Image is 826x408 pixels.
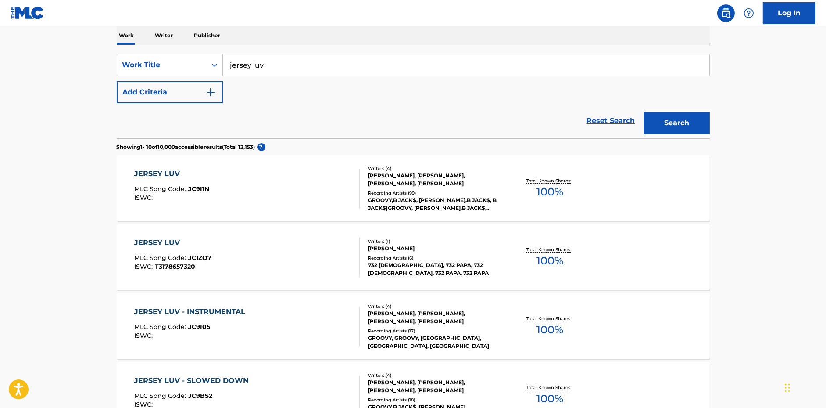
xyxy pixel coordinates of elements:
[117,293,710,359] a: JERSEY LUV - INSTRUMENTALMLC Song Code:JC9I05ISWC:Writers (4)[PERSON_NAME], [PERSON_NAME], [PERSO...
[763,2,815,24] a: Log In
[536,391,563,407] span: 100 %
[368,303,501,310] div: Writers ( 4 )
[117,81,223,103] button: Add Criteria
[368,397,501,403] div: Recording Artists ( 18 )
[134,169,209,179] div: JERSEY LUV
[368,190,501,196] div: Recording Artists ( 99 )
[744,8,754,18] img: help
[368,196,501,212] div: GROOVY,B JACK$, [PERSON_NAME],B JACK$, B JACK$|GROOVY, [PERSON_NAME],B JACK$, [PERSON_NAME],B JACK$
[134,194,155,202] span: ISWC :
[134,263,155,271] span: ISWC :
[368,334,501,350] div: GROOVY, GROOVY, [GEOGRAPHIC_DATA], [GEOGRAPHIC_DATA], [GEOGRAPHIC_DATA]
[11,7,44,19] img: MLC Logo
[134,332,155,339] span: ISWC :
[134,238,211,248] div: JERSEY LUV
[368,165,501,172] div: Writers ( 4 )
[644,112,710,134] button: Search
[117,224,710,290] a: JERSEY LUVMLC Song Code:JC1ZO7ISWC:T3178657320Writers (1)[PERSON_NAME]Recording Artists (6)732 [D...
[134,254,188,262] span: MLC Song Code :
[368,245,501,253] div: [PERSON_NAME]
[117,143,255,151] p: Showing 1 - 10 of 10,000 accessible results (Total 12,153 )
[153,26,176,45] p: Writer
[785,375,790,401] div: Drag
[526,384,573,391] p: Total Known Shares:
[368,255,501,261] div: Recording Artists ( 6 )
[526,315,573,322] p: Total Known Shares:
[192,26,223,45] p: Publisher
[368,379,501,394] div: [PERSON_NAME], [PERSON_NAME], [PERSON_NAME], [PERSON_NAME]
[117,155,710,221] a: JERSEY LUVMLC Song Code:JC9I1NISWC:Writers (4)[PERSON_NAME], [PERSON_NAME], [PERSON_NAME], [PERSO...
[257,143,265,151] span: ?
[117,54,710,138] form: Search Form
[134,323,188,331] span: MLC Song Code :
[368,372,501,379] div: Writers ( 4 )
[721,8,731,18] img: search
[134,392,188,400] span: MLC Song Code :
[526,177,573,184] p: Total Known Shares:
[368,261,501,277] div: 732 [DEMOGRAPHIC_DATA], 732 PAPA, 732 [DEMOGRAPHIC_DATA], 732 PAPA, 732 PAPA
[188,392,212,400] span: JC9BS2
[134,185,188,193] span: MLC Song Code :
[368,238,501,245] div: Writers ( 1 )
[117,26,137,45] p: Work
[583,111,640,130] a: Reset Search
[536,184,563,200] span: 100 %
[188,185,209,193] span: JC9I1N
[740,4,758,22] div: Help
[188,323,210,331] span: JC9I05
[368,328,501,334] div: Recording Artists ( 17 )
[188,254,211,262] span: JC1ZO7
[717,4,735,22] a: Public Search
[368,172,501,188] div: [PERSON_NAME], [PERSON_NAME], [PERSON_NAME], [PERSON_NAME]
[122,60,201,70] div: Work Title
[536,253,563,269] span: 100 %
[782,366,826,408] iframe: Chat Widget
[134,376,253,386] div: JERSEY LUV - SLOWED DOWN
[205,87,216,97] img: 9d2ae6d4665cec9f34b9.svg
[526,246,573,253] p: Total Known Shares:
[368,310,501,325] div: [PERSON_NAME], [PERSON_NAME], [PERSON_NAME], [PERSON_NAME]
[536,322,563,338] span: 100 %
[134,307,250,317] div: JERSEY LUV - INSTRUMENTAL
[155,263,195,271] span: T3178657320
